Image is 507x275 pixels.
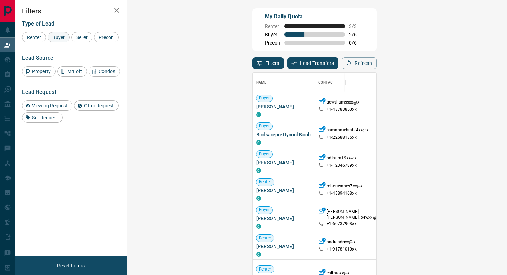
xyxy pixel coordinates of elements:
[256,196,261,201] div: condos.ca
[256,123,272,129] span: Buyer
[256,112,261,117] div: condos.ca
[256,215,311,222] span: [PERSON_NAME]
[96,35,116,40] span: Precon
[327,183,363,190] p: robertwanes7xx@x
[22,7,120,15] h2: Filters
[256,131,311,138] span: Birdsareprettycool Boob
[256,187,311,194] span: [PERSON_NAME]
[256,140,261,145] div: condos.ca
[22,100,72,111] div: Viewing Request
[50,35,67,40] span: Buyer
[318,73,335,92] div: Contact
[256,243,311,250] span: [PERSON_NAME]
[327,163,357,168] p: +1- 12346789xx
[327,99,359,107] p: gowthamssxx@x
[256,179,274,185] span: Renter
[252,57,284,69] button: Filters
[327,190,357,196] p: +1- 43894168xx
[256,252,261,257] div: condos.ca
[327,135,357,140] p: +1- 22688135xx
[22,66,56,77] div: Property
[253,73,315,92] div: Name
[287,57,339,69] button: Lead Transfers
[22,20,54,27] span: Type of Lead
[327,239,355,246] p: hadiqadrixx@x
[22,89,56,95] span: Lead Request
[327,246,357,252] p: +1- 91781010xx
[256,73,267,92] div: Name
[22,112,63,123] div: Sell Request
[71,32,92,42] div: Seller
[30,69,53,74] span: Property
[256,151,272,157] span: Buyer
[22,55,53,61] span: Lead Source
[74,100,119,111] div: Offer Request
[94,32,119,42] div: Precon
[349,40,364,46] span: 0 / 6
[24,35,43,40] span: Renter
[342,57,377,69] button: Refresh
[327,107,357,112] p: +1- 43783850xx
[256,159,311,166] span: [PERSON_NAME]
[82,103,116,108] span: Offer Request
[265,12,364,21] p: My Daily Quota
[327,209,379,220] p: [PERSON_NAME].[PERSON_NAME].loewxx@x
[52,260,89,272] button: Reset Filters
[327,155,357,163] p: hd.hura19xx@x
[256,207,272,213] span: Buyer
[89,66,120,77] div: Condos
[65,69,84,74] span: MrLoft
[256,168,261,173] div: condos.ca
[315,73,370,92] div: Contact
[30,115,60,120] span: Sell Request
[256,266,274,272] span: Renter
[256,103,311,110] span: [PERSON_NAME]
[265,23,280,29] span: Renter
[265,32,280,37] span: Buyer
[265,40,280,46] span: Precon
[57,66,87,77] div: MrLoft
[256,235,274,241] span: Renter
[349,32,364,37] span: 2 / 6
[30,103,70,108] span: Viewing Request
[349,23,364,29] span: 3 / 3
[327,221,357,227] p: +1- 60737908xx
[96,69,118,74] span: Condos
[74,35,90,40] span: Seller
[327,127,368,135] p: samanmehrabi4xx@x
[256,95,272,101] span: Buyer
[48,32,70,42] div: Buyer
[256,224,261,229] div: condos.ca
[22,32,46,42] div: Renter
